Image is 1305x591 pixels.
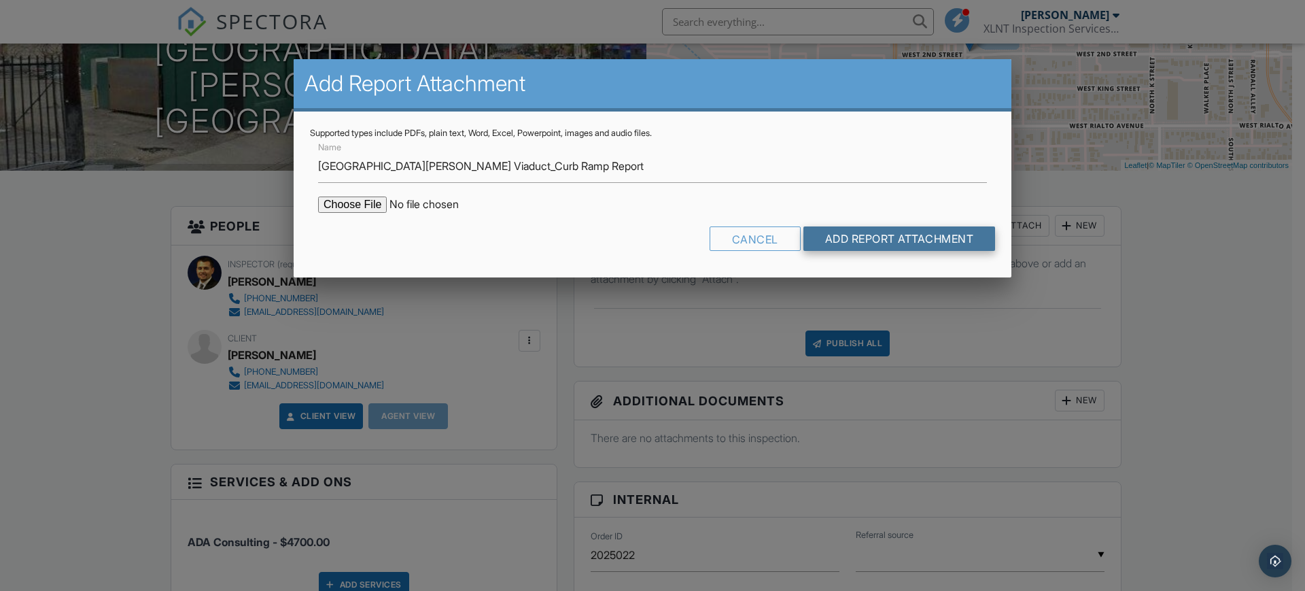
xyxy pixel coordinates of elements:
[710,226,801,251] div: Cancel
[318,141,341,154] label: Name
[310,128,995,139] div: Supported types include PDFs, plain text, Word, Excel, Powerpoint, images and audio files.
[304,70,1000,97] h2: Add Report Attachment
[803,226,996,251] input: Add Report Attachment
[1259,545,1291,577] div: Open Intercom Messenger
